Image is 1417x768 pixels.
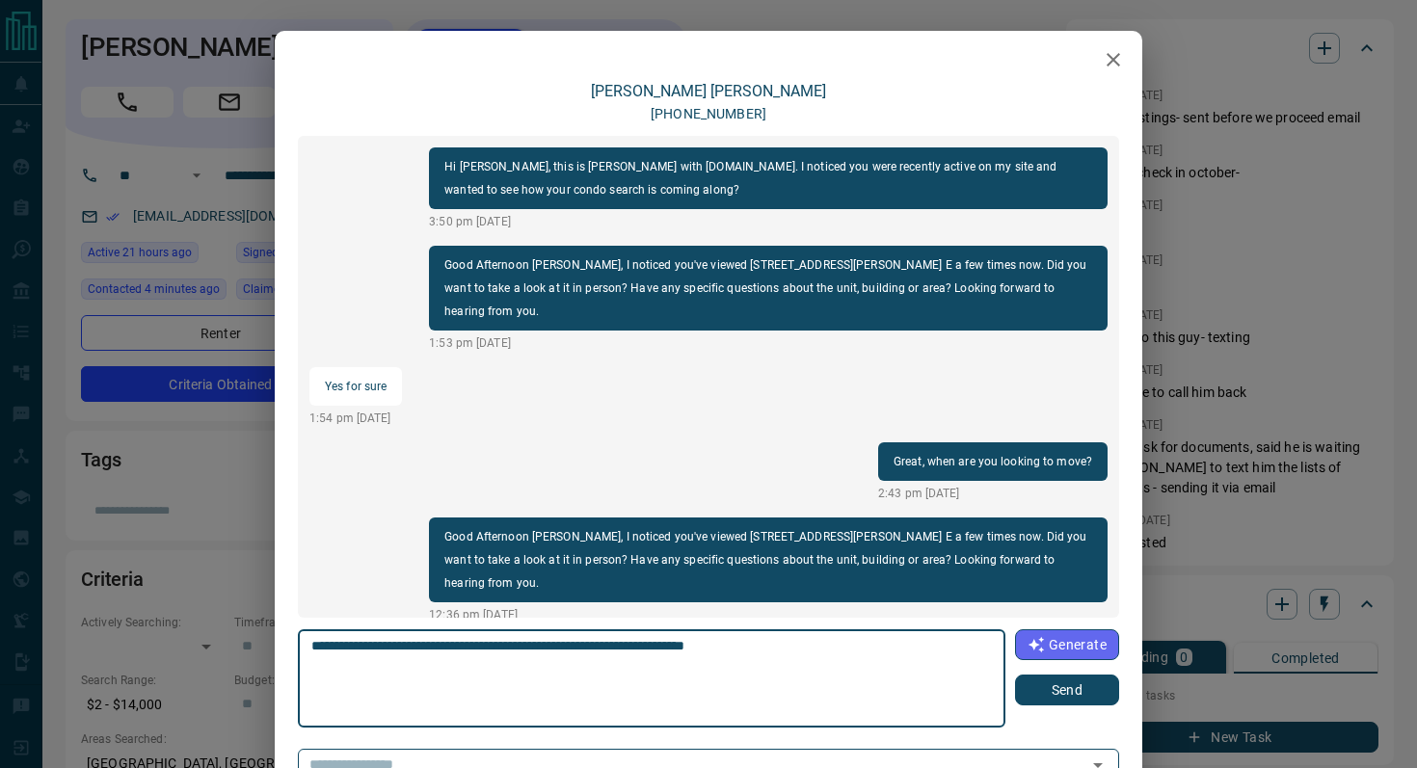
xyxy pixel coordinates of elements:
p: 1:53 pm [DATE] [429,334,1108,352]
button: Send [1015,675,1119,705]
p: [PHONE_NUMBER] [651,104,766,124]
button: Generate [1015,629,1119,660]
p: 3:50 pm [DATE] [429,213,1108,230]
p: Hi [PERSON_NAME], this is [PERSON_NAME] with [DOMAIN_NAME]. I noticed you were recently active on... [444,155,1092,201]
p: 12:36 pm [DATE] [429,606,1108,623]
p: Yes for sure [325,375,387,398]
a: [PERSON_NAME] [PERSON_NAME] [591,82,826,100]
p: 2:43 pm [DATE] [878,485,1108,502]
p: Good Afternoon [PERSON_NAME], I noticed you've viewed [STREET_ADDRESS][PERSON_NAME] E a few times... [444,525,1092,595]
p: Good Afternoon [PERSON_NAME], I noticed you've viewed [STREET_ADDRESS][PERSON_NAME] E a few times... [444,253,1092,323]
p: Great, when are you looking to move? [894,450,1092,473]
p: 1:54 pm [DATE] [309,410,402,427]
